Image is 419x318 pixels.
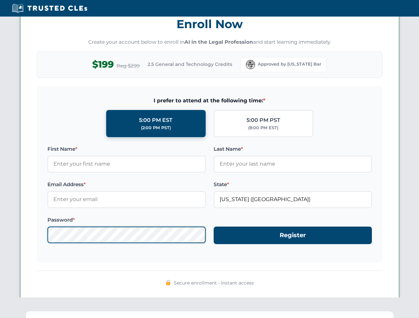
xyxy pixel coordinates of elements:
[214,156,372,172] input: Enter your last name
[214,181,372,188] label: State
[37,38,383,46] p: Create your account below to enroll in and start learning immediately.
[248,125,278,131] div: (8:00 PM EST)
[214,227,372,244] button: Register
[47,145,206,153] label: First Name
[47,191,206,208] input: Enter your email
[148,61,232,68] span: 2.5 General and Technology Credits
[141,125,171,131] div: (2:00 PM PST)
[10,3,89,13] img: Trusted CLEs
[92,57,114,72] span: $199
[47,181,206,188] label: Email Address
[139,116,173,125] div: 5:00 PM EST
[166,280,171,285] img: 🔒
[47,156,206,172] input: Enter your first name
[47,96,372,105] span: I prefer to attend at the following time:
[246,60,255,69] img: Florida Bar
[37,14,383,34] h3: Enroll Now
[116,62,140,70] span: Reg $299
[246,116,280,125] div: 5:00 PM PST
[214,191,372,208] input: Florida (FL)
[214,145,372,153] label: Last Name
[47,216,206,224] label: Password
[174,279,254,287] span: Secure enrollment • Instant access
[184,39,253,45] strong: AI in the Legal Profession
[258,61,321,68] span: Approved by [US_STATE] Bar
